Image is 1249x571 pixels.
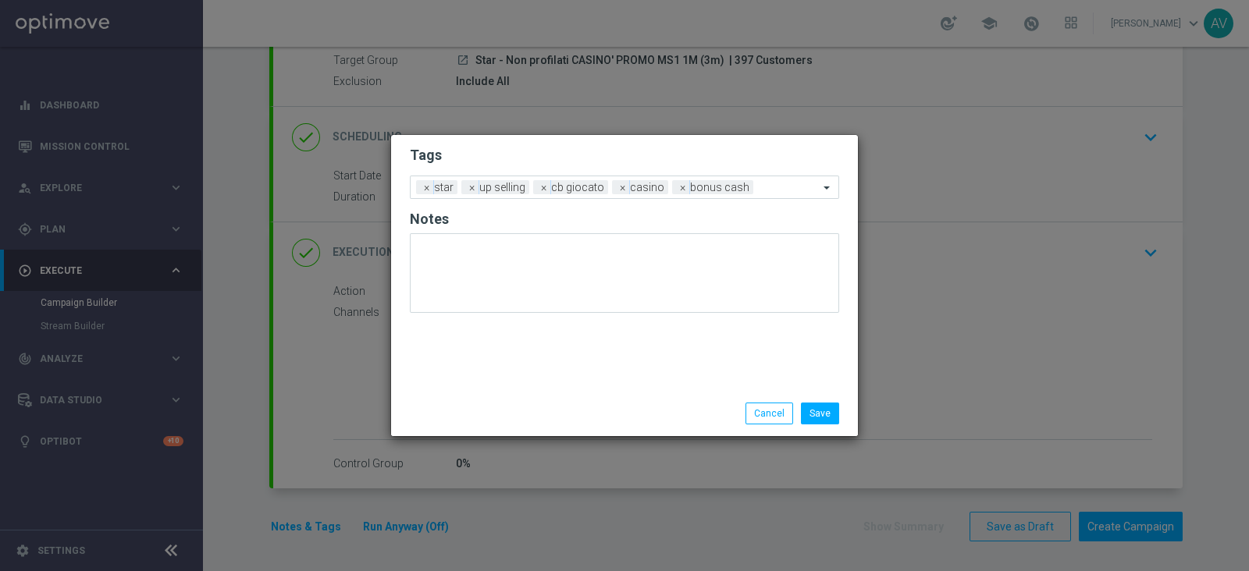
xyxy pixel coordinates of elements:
span: bonus cash [686,180,753,194]
span: star [430,180,457,194]
span: × [420,180,434,194]
button: Save [801,403,839,424]
span: × [537,180,551,194]
h2: Tags [410,146,839,165]
span: × [676,180,690,194]
span: × [465,180,479,194]
h2: Notes [410,210,839,229]
span: × [616,180,630,194]
ng-select: bonus cash, casino, cb giocato, star, up selling [410,176,839,199]
button: Cancel [745,403,793,424]
span: up selling [475,180,529,194]
span: casino [626,180,668,194]
span: cb giocato [547,180,608,194]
